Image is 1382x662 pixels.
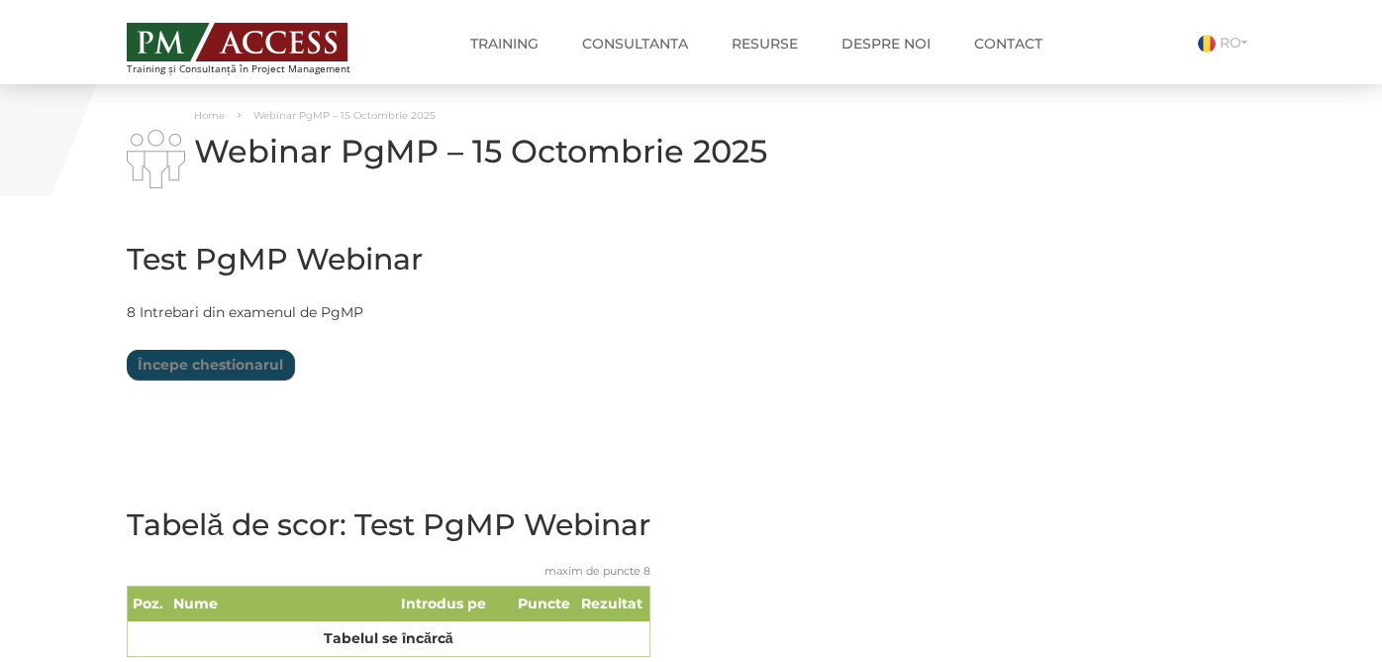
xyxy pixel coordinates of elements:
[127,17,387,74] a: Training și Consultanță în Project Management
[168,586,374,621] th: Nume
[127,130,185,188] img: i-02.png
[575,586,649,621] th: Rezultat
[127,300,423,325] p: 8 Intrebari din examenul de PgMP
[374,586,513,621] th: Introdus pe
[567,24,703,63] a: Consultanta
[455,24,553,63] a: Training
[127,23,347,61] img: PM ACCESS - Echipa traineri si consultanti certificati PMP: Narciss Popescu, Mihai Olaru, Monica ...
[1198,34,1255,52] a: RO
[128,621,650,657] td: Tabelul se încărcă
[1198,35,1216,53] img: Romana
[127,551,650,586] caption: maxim de puncte 8
[253,109,436,122] span: Webinar PgMP – 15 Octombrie 2025
[127,63,387,74] span: Training și Consultanță în Project Management
[127,508,650,541] h2: Tabelă de scor: Test PgMP Webinar
[827,24,945,63] a: Despre noi
[194,109,225,122] a: Home
[128,586,169,621] th: Poz.
[513,586,575,621] th: Puncte
[717,24,813,63] a: Resurse
[127,350,294,380] input: Începe chestionarul
[959,24,1057,63] a: Contact
[127,243,423,276] h2: Test PgMP Webinar
[127,134,869,168] h1: Webinar PgMP – 15 Octombrie 2025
